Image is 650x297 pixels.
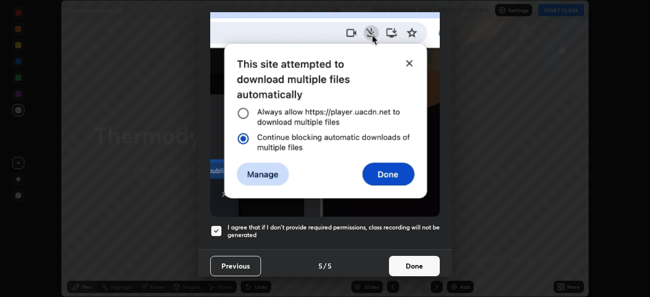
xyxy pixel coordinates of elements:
h5: I agree that if I don't provide required permissions, class recording will not be generated [227,223,440,239]
button: Previous [210,256,261,276]
button: Done [389,256,440,276]
h4: 5 [328,260,332,271]
h4: / [323,260,327,271]
h4: 5 [318,260,322,271]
